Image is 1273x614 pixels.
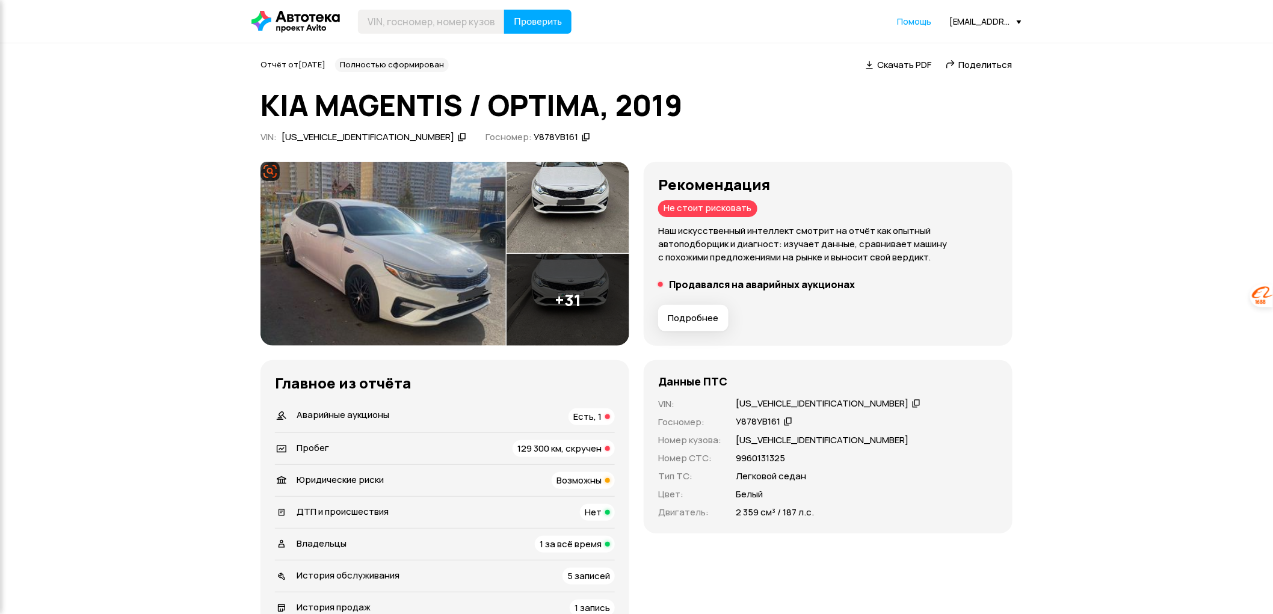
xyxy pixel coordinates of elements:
span: История обслуживания [297,569,399,582]
a: Поделиться [946,58,1013,71]
span: Отчёт от [DATE] [260,59,325,70]
div: Полностью сформирован [335,58,449,72]
a: Помощь [897,16,931,28]
span: Проверить [514,17,562,26]
img: svg+xml,%3Csvg%20xmlns%3D%22http%3A%2F%2Fwww.w3.org%2F2000%2Fsvg%22%20width%3D%2224%22%20height%3... [263,164,277,179]
p: Цвет : [658,488,721,501]
span: 1 запись [575,601,610,614]
span: Нет [585,506,602,518]
a: Скачать PDF [866,58,931,71]
h5: Продавался на аварийных аукционах [669,278,855,290]
button: Проверить [504,10,572,34]
span: Юридические риски [297,473,384,486]
span: Аварийные аукционы [297,408,389,421]
p: Номер кузова : [658,434,721,447]
p: [US_VEHICLE_IDENTIFICATION_NUMBER] [736,434,908,447]
h1: KIA MAGENTIS / OPTIMA, 2019 [260,89,1013,121]
span: 5 записей [567,569,610,582]
div: [EMAIL_ADDRESS][PERSON_NAME][DOMAIN_NAME] [949,16,1022,27]
span: ДТП и происшествия [297,505,389,518]
span: Подробнее [668,312,718,324]
h3: Рекомендация [658,176,998,193]
span: Есть, 1 [573,410,602,423]
span: Поделиться [959,58,1013,71]
p: Номер СТС : [658,452,721,465]
span: VIN : [260,130,277,143]
div: [US_VEHICLE_IDENTIFICATION_NUMBER] [282,131,454,144]
h4: Данные ПТС [658,375,727,388]
div: У878УВ161 [534,131,578,144]
p: Тип ТС : [658,470,721,483]
span: 1 за всё время [540,538,602,550]
p: Госномер : [658,416,721,429]
input: VIN, госномер, номер кузова [358,10,505,34]
div: У878УВ161 [736,416,780,428]
span: Пробег [297,441,329,454]
button: Подробнее [658,305,729,331]
p: 9960131325 [736,452,785,465]
p: Легковой седан [736,470,806,483]
span: 129 300 км, скручен [517,442,602,455]
h3: Главное из отчёта [275,375,615,391]
p: Двигатель : [658,506,721,519]
span: История продаж [297,601,371,613]
div: [US_VEHICLE_IDENTIFICATION_NUMBER] [736,398,908,410]
span: Госномер: [485,130,532,143]
span: Скачать PDF [877,58,931,71]
p: Наш искусственный интеллект смотрит на отчёт как опытный автоподборщик и диагност: изучает данные... [658,224,998,264]
span: Возможны [556,474,602,487]
p: VIN : [658,398,721,411]
div: Не стоит рисковать [658,200,757,217]
span: Помощь [897,16,931,27]
p: 2 359 см³ / 187 л.с. [736,506,814,519]
p: Белый [736,488,763,501]
span: Владельцы [297,537,347,550]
